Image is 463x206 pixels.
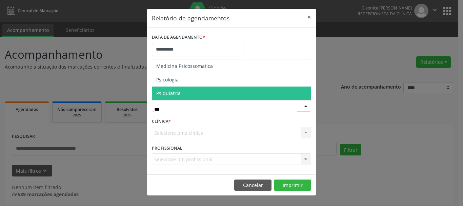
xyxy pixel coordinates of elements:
span: Psiquiatria [156,90,181,96]
button: Close [302,9,316,25]
span: Medicina Psicossomatica [156,63,213,69]
h5: Relatório de agendamentos [152,14,229,22]
button: Imprimir [274,180,311,191]
label: CLÍNICA [152,116,171,127]
label: DATA DE AGENDAMENTO [152,32,205,43]
button: Cancelar [234,180,271,191]
label: PROFISSIONAL [152,143,182,153]
span: Psicologia [156,76,179,83]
